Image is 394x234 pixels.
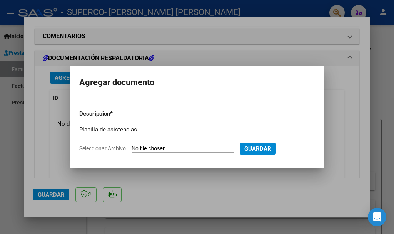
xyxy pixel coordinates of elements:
[79,145,126,152] span: Seleccionar Archivo
[368,208,386,226] div: Open Intercom Messenger
[79,109,150,118] p: Descripcion
[79,75,315,90] h2: Agregar documento
[244,145,271,152] span: Guardar
[240,143,276,155] button: Guardar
